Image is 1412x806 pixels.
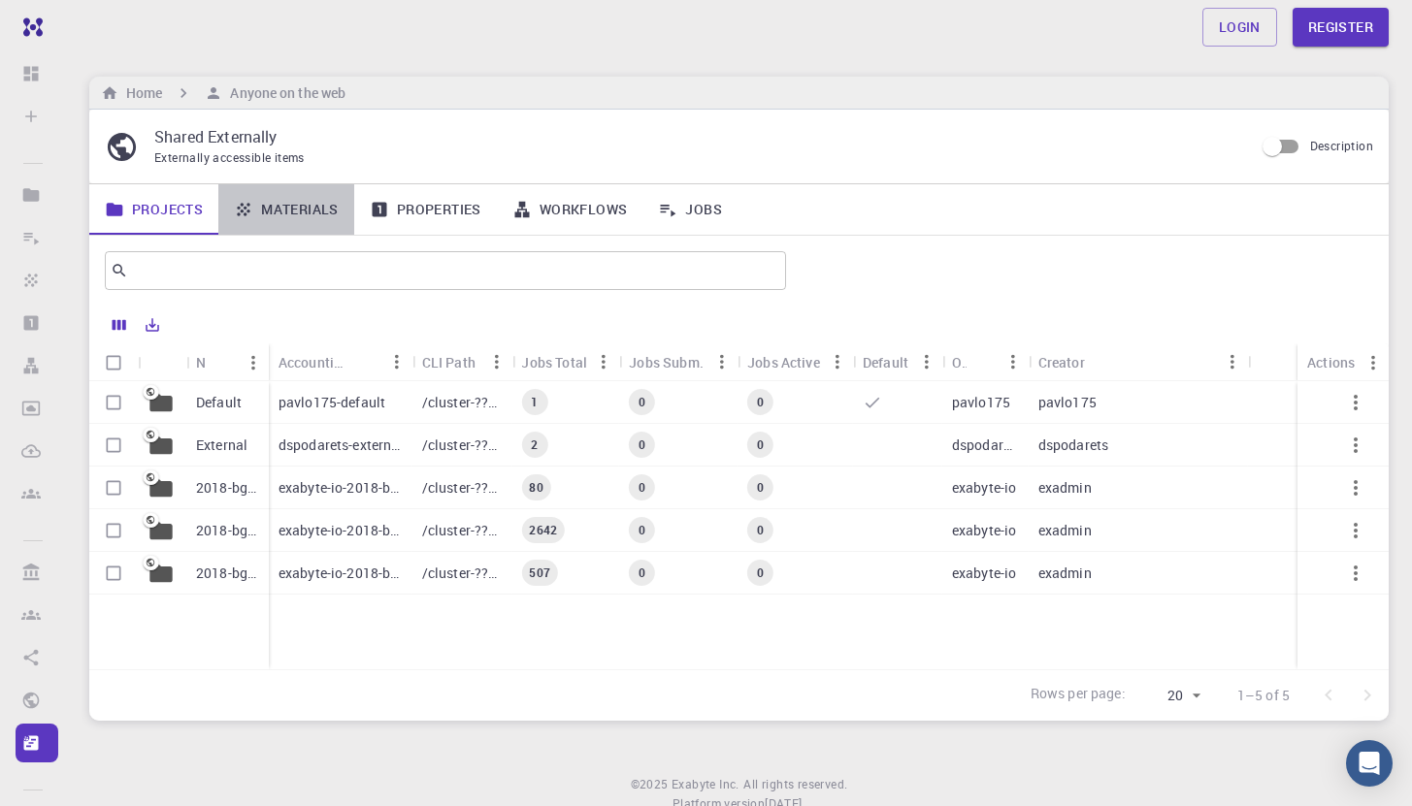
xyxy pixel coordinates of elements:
button: Menu [911,346,942,377]
p: exabyte-io [952,564,1017,583]
div: Jobs Total [521,343,587,381]
span: 1 [523,394,545,410]
p: /cluster-???-share/groups/exabyte-io/exabyte-io-2018-bg-study-phase-iii [422,521,503,540]
a: Login [1202,8,1277,47]
span: 0 [631,394,653,410]
button: Export [136,309,169,340]
p: exabyte-io-2018-bg-study-phase-iii [279,521,403,540]
p: 2018-bg-study-phase-III [196,521,259,540]
span: 0 [749,436,772,453]
p: dspodarets [1038,435,1109,455]
span: 0 [749,394,772,410]
div: CLI Path [422,343,476,381]
div: Actions [1297,343,1389,381]
div: Open Intercom Messenger [1346,740,1393,787]
span: 507 [521,564,557,581]
div: Accounting slug [279,343,350,381]
button: Menu [706,346,738,377]
div: Creator [1029,343,1248,381]
div: Owner [942,343,1029,381]
div: Name [196,343,207,381]
span: © 2025 [631,775,672,794]
button: Menu [822,346,853,377]
div: Jobs Subm. [629,343,704,381]
span: All rights reserved. [743,775,847,794]
div: 20 [1133,682,1206,710]
p: 2018-bg-study-phase-I [196,564,259,583]
span: 0 [631,522,653,538]
p: /cluster-???-home/dspodarets/dspodarets-external [422,435,503,455]
img: logo [16,17,43,37]
span: Description [1310,138,1373,153]
a: Jobs [642,184,738,235]
button: Sort [350,346,381,377]
div: Jobs Active [747,343,820,381]
p: /cluster-???-share/groups/exabyte-io/exabyte-io-2018-bg-study-phase-i [422,564,503,583]
p: Default [196,393,242,412]
a: Register [1293,8,1389,47]
span: 0 [631,436,653,453]
div: Jobs Active [738,343,853,381]
span: Exabyte Inc. [672,776,739,791]
p: /cluster-???-share/groups/exabyte-io/exabyte-io-2018-bg-study-phase-i-ph [422,478,503,498]
a: Properties [354,184,497,235]
div: Actions [1307,343,1355,381]
span: 0 [749,479,772,496]
p: External [196,435,247,455]
button: Columns [103,309,136,340]
div: Default [853,343,942,381]
p: dspodarets-external [279,435,403,455]
button: Menu [480,346,511,377]
p: /cluster-???-home/pavlo175/pavlo175-default [422,393,503,412]
p: pavlo175 [1038,393,1097,412]
span: 0 [631,564,653,581]
div: Jobs Total [511,343,619,381]
button: Menu [1216,346,1247,377]
p: exabyte-io-2018-bg-study-phase-i-ph [279,478,403,498]
button: Sort [967,346,998,377]
button: Sort [207,347,238,378]
div: Owner [952,343,967,381]
button: Menu [1358,347,1389,378]
p: pavlo175 [952,393,1010,412]
div: Name [186,343,269,381]
div: Accounting slug [269,343,412,381]
div: Icon [138,343,186,381]
p: exabyte-io [952,478,1017,498]
p: dspodarets [952,435,1019,455]
div: Jobs Subm. [619,343,738,381]
a: Workflows [497,184,643,235]
div: CLI Path [412,343,512,381]
h6: Anyone on the web [222,82,345,104]
p: exadmin [1038,478,1092,498]
p: 1–5 of 5 [1237,686,1290,705]
span: 2642 [521,522,565,538]
p: exadmin [1038,521,1092,540]
span: Externally accessible items [154,149,305,165]
p: exadmin [1038,564,1092,583]
h6: Home [118,82,162,104]
a: Projects [89,184,218,235]
button: Menu [998,346,1029,377]
button: Menu [588,346,619,377]
p: exabyte-io-2018-bg-study-phase-i [279,564,403,583]
nav: breadcrumb [97,82,349,104]
span: 0 [631,479,653,496]
p: Shared Externally [154,125,1238,148]
button: Menu [381,346,412,377]
p: exabyte-io [952,521,1017,540]
a: Exabyte Inc. [672,775,739,794]
div: Creator [1038,343,1085,381]
span: 0 [749,564,772,581]
a: Materials [218,184,354,235]
span: 2 [523,436,545,453]
button: Sort [1085,346,1116,377]
span: 80 [521,479,550,496]
p: pavlo175-default [279,393,385,412]
p: Rows per page: [1031,684,1126,706]
p: 2018-bg-study-phase-i-ph [196,478,259,498]
div: Default [863,343,908,381]
span: 0 [749,522,772,538]
button: Menu [238,347,269,378]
